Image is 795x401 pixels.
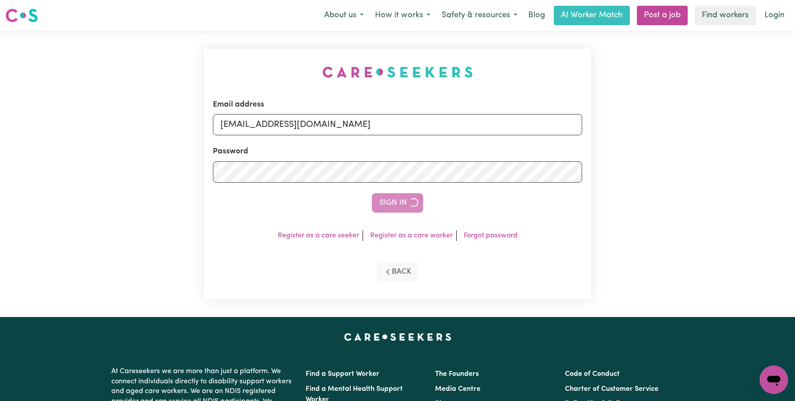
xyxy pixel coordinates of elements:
[695,6,756,25] a: Find workers
[554,6,630,25] a: AI Worker Match
[565,386,659,393] a: Charter of Customer Service
[344,333,451,340] a: Careseekers home page
[213,114,582,135] input: Email address
[213,99,264,111] label: Email address
[306,370,379,378] a: Find a Support Worker
[523,6,550,25] a: Blog
[370,232,453,239] a: Register as a care worker
[759,6,790,25] a: Login
[369,6,436,25] button: How it works
[435,370,479,378] a: The Founders
[213,146,248,157] label: Password
[278,232,359,239] a: Register as a care seeker
[436,6,523,25] button: Safety & resources
[5,5,38,26] a: Careseekers logo
[464,232,518,239] a: Forgot password
[637,6,688,25] a: Post a job
[435,386,481,393] a: Media Centre
[318,6,369,25] button: About us
[5,8,38,23] img: Careseekers logo
[760,366,788,394] iframe: Button to launch messaging window
[565,370,620,378] a: Code of Conduct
